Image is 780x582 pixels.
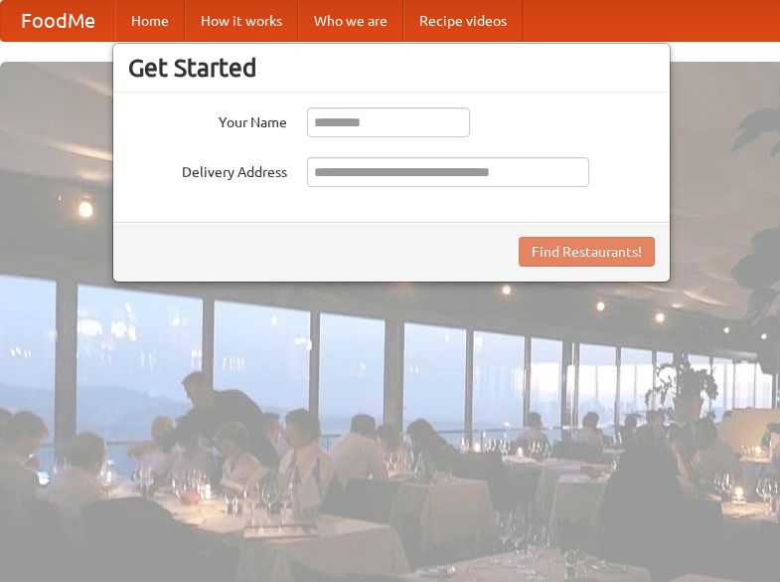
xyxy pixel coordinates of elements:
[128,53,655,83] h3: Get Started
[185,1,298,41] a: How it works
[115,1,185,41] a: Home
[403,1,523,41] a: Recipe videos
[1,1,115,41] a: FoodMe
[519,237,655,267] button: Find Restaurants!
[128,107,287,132] label: Your Name
[298,1,403,41] a: Who we are
[128,157,287,182] label: Delivery Address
